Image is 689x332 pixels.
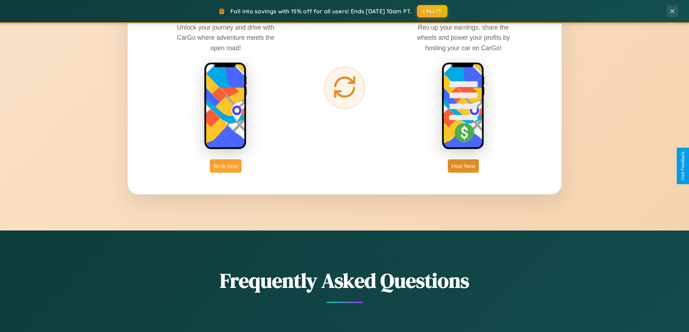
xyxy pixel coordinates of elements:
span: Fall into savings with 15% off for all users! Ends [DATE] 10am PT. [230,8,412,15]
button: Host Now [448,159,479,173]
button: FALL15 [417,5,447,17]
img: rent phone [204,62,247,150]
img: host phone [442,62,485,150]
div: Give Feedback [680,151,685,181]
p: Rev up your earnings, share the wheels and power your profits by hosting your car on CarGo! [409,22,518,53]
button: Book Now [210,159,242,173]
p: Unlock your journey and drive with CarGo where adventure meets the open road! [171,22,280,53]
h2: Frequently Asked Questions [128,267,562,294]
